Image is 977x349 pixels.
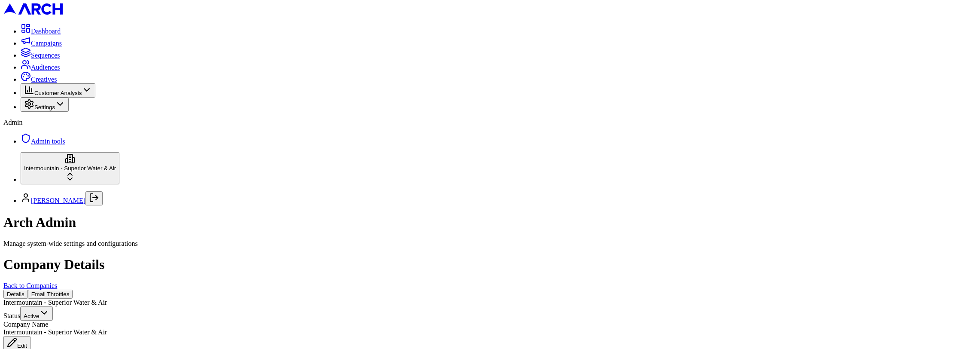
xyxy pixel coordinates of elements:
[21,138,65,145] a: Admin tools
[31,138,65,145] span: Admin tools
[21,83,95,98] button: Customer Analysis
[3,257,974,272] h1: Company Details
[21,64,60,71] a: Audiences
[3,312,20,319] label: Status
[21,98,69,112] button: Settings
[31,64,60,71] span: Audiences
[21,52,60,59] a: Sequences
[21,152,119,184] button: Intermountain - Superior Water & Air
[85,191,103,205] button: Log out
[34,104,55,110] span: Settings
[3,321,48,328] label: Company Name
[3,290,28,299] button: Details
[31,52,60,59] span: Sequences
[34,90,82,96] span: Customer Analysis
[3,328,107,336] span: Intermountain - Superior Water & Air
[28,290,73,299] button: Email Throttles
[21,76,57,83] a: Creatives
[17,343,27,349] span: Edit
[21,40,62,47] a: Campaigns
[3,299,974,306] div: Intermountain - Superior Water & Air
[31,76,57,83] span: Creatives
[3,282,57,289] a: Back to Companies
[21,28,61,35] a: Dashboard
[24,165,116,171] span: Intermountain - Superior Water & Air
[31,197,85,204] a: [PERSON_NAME]
[31,40,62,47] span: Campaigns
[3,240,974,248] div: Manage system-wide settings and configurations
[31,28,61,35] span: Dashboard
[3,214,974,230] h1: Arch Admin
[3,119,974,126] div: Admin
